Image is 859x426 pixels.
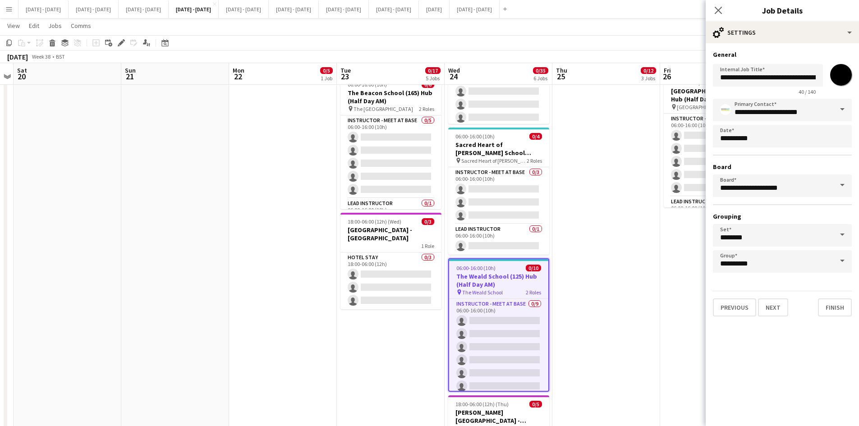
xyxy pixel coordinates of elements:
span: 2 Roles [527,157,542,164]
button: [DATE] - [DATE] [319,0,369,18]
span: 2 Roles [526,289,541,296]
app-card-role: Lead Instructor0/106:00-16:00 (10h) [340,198,441,229]
span: Week 38 [30,53,52,60]
span: 0/5 [320,67,333,74]
div: 3 Jobs [641,75,656,82]
app-job-card: 06:00-16:00 (10h)0/4Sacred Heart of [PERSON_NAME] School (105/105) Hub (Split Day) Sacred Heart o... [448,128,549,255]
button: [DATE] [419,0,450,18]
div: BST [56,53,65,60]
h3: [GEOGRAPHIC_DATA] - [GEOGRAPHIC_DATA] [340,226,441,242]
a: Jobs [45,20,65,32]
app-job-card: 06:00-16:00 (10h)0/6The Beacon School (165) Hub (Half Day AM) The [GEOGRAPHIC_DATA]2 RolesInstruc... [340,76,441,209]
span: Mon [233,66,244,74]
button: [DATE] - [DATE] [369,0,419,18]
span: The [GEOGRAPHIC_DATA] [354,105,413,112]
span: [GEOGRAPHIC_DATA] [677,104,726,110]
button: [DATE] - [DATE] [18,0,69,18]
h3: Job Details [706,5,859,16]
app-job-card: 06:00-16:00 (10h)0/6[GEOGRAPHIC_DATA] (170) Hub (Half Day PM) [GEOGRAPHIC_DATA]2 RolesInstructor ... [664,74,765,207]
span: 0/12 [641,67,656,74]
span: Fri [664,66,671,74]
a: View [4,20,23,32]
span: 24 [447,71,460,82]
h3: Board [713,163,852,171]
span: 40 / 140 [791,88,823,95]
app-card-role: Lead Instructor0/106:00-16:00 (10h) [664,197,765,227]
h3: [PERSON_NAME][GEOGRAPHIC_DATA] - [GEOGRAPHIC_DATA] [448,408,549,425]
app-card-role: Instructor - Meet at Base0/306:00-16:00 (10h) [448,167,549,224]
app-card-role: Lead Instructor0/106:00-16:00 (10h) [448,224,549,255]
span: 22 [231,71,244,82]
span: 23 [339,71,351,82]
h3: [GEOGRAPHIC_DATA] (170) Hub (Half Day PM) [664,87,765,103]
span: Jobs [48,22,62,30]
span: 06:00-16:00 (10h) [456,265,496,271]
button: Next [758,298,788,316]
app-card-role: Hotel Stay0/318:00-06:00 (12h) [340,252,441,309]
button: Previous [713,298,756,316]
h3: General [713,50,852,59]
span: The Weald School [462,289,503,296]
span: Edit [29,22,39,30]
span: Thu [556,66,567,74]
span: Sun [125,66,136,74]
span: 06:00-16:00 (10h) [455,133,495,140]
span: 0/35 [533,67,548,74]
span: 18:00-06:00 (12h) (Wed) [348,218,401,225]
a: Edit [25,20,43,32]
app-job-card: 06:00-16:00 (10h)0/10The Weald School (125) Hub (Half Day AM) The Weald School2 RolesInstructor -... [448,258,549,392]
span: 0/5 [529,401,542,408]
span: 0/4 [529,133,542,140]
a: Comms [67,20,95,32]
h3: Sacred Heart of [PERSON_NAME] School (105/105) Hub (Split Day) [448,141,549,157]
span: 2 Roles [419,105,434,112]
button: [DATE] - [DATE] [450,0,500,18]
span: 0/17 [425,67,441,74]
span: 20 [16,71,27,82]
span: 0/3 [422,218,434,225]
span: View [7,22,20,30]
h3: The Beacon School (165) Hub (Half Day AM) [340,89,441,105]
span: 1 Role [421,243,434,249]
span: 21 [124,71,136,82]
span: Wed [448,66,460,74]
button: [DATE] - [DATE] [169,0,219,18]
div: 5 Jobs [426,75,440,82]
span: 0/10 [526,265,541,271]
div: 1 Job [321,75,332,82]
span: 25 [555,71,567,82]
button: Finish [818,298,852,316]
span: Sacred Heart of [PERSON_NAME] School [461,157,527,164]
h3: The Weald School (125) Hub (Half Day AM) [449,272,548,289]
span: 26 [662,71,671,82]
div: Settings [706,22,859,43]
app-card-role: Instructor - Meet at Base0/706:00-16:00 (10h) [448,30,549,139]
span: Comms [71,22,91,30]
div: [DATE] [7,52,28,61]
app-job-card: 18:00-06:00 (12h) (Wed)0/3[GEOGRAPHIC_DATA] - [GEOGRAPHIC_DATA]1 RoleHotel Stay0/318:00-06:00 (12h) [340,213,441,309]
span: 18:00-06:00 (12h) (Thu) [455,401,509,408]
button: [DATE] - [DATE] [69,0,119,18]
span: Sat [17,66,27,74]
div: 6 Jobs [533,75,548,82]
span: Tue [340,66,351,74]
h3: Grouping [713,212,852,220]
app-card-role: Instructor - Meet at Base0/506:00-16:00 (10h) [664,114,765,197]
button: [DATE] - [DATE] [119,0,169,18]
button: [DATE] - [DATE] [219,0,269,18]
app-card-role: Instructor - Meet at Base0/506:00-16:00 (10h) [340,115,441,198]
button: [DATE] - [DATE] [269,0,319,18]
